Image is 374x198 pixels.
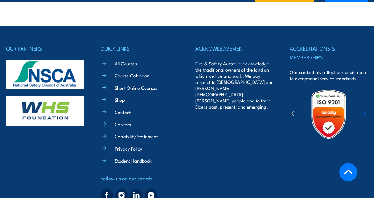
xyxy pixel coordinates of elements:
h4: QUICK LINKS [101,44,179,53]
a: Shop [115,97,125,103]
h4: ACCREDITATIONS & MEMBERSHIPS [290,44,368,61]
a: Contact [115,109,131,115]
a: Capability Statement [115,133,158,139]
h4: ACKNOWLEDGEMENT [195,44,273,53]
a: All Courses [115,60,137,67]
p: Our credentials reflect our dedication to exceptional service standards. [290,69,368,81]
a: Student Handbook [115,157,152,164]
img: nsca-logo-footer [6,60,84,89]
h4: OUR PARTNERS [6,44,84,53]
a: Short Online Courses [115,85,157,91]
a: Course Calendar [115,72,149,79]
img: Untitled design (19) [304,89,354,139]
h4: Follow us on our socials [101,174,179,183]
p: Fire & Safety Australia acknowledge the traditional owners of the land on which we live and work.... [195,60,273,110]
a: Privacy Policy [115,145,142,152]
a: Careers [115,121,131,127]
img: whs-logo-footer [6,96,84,126]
